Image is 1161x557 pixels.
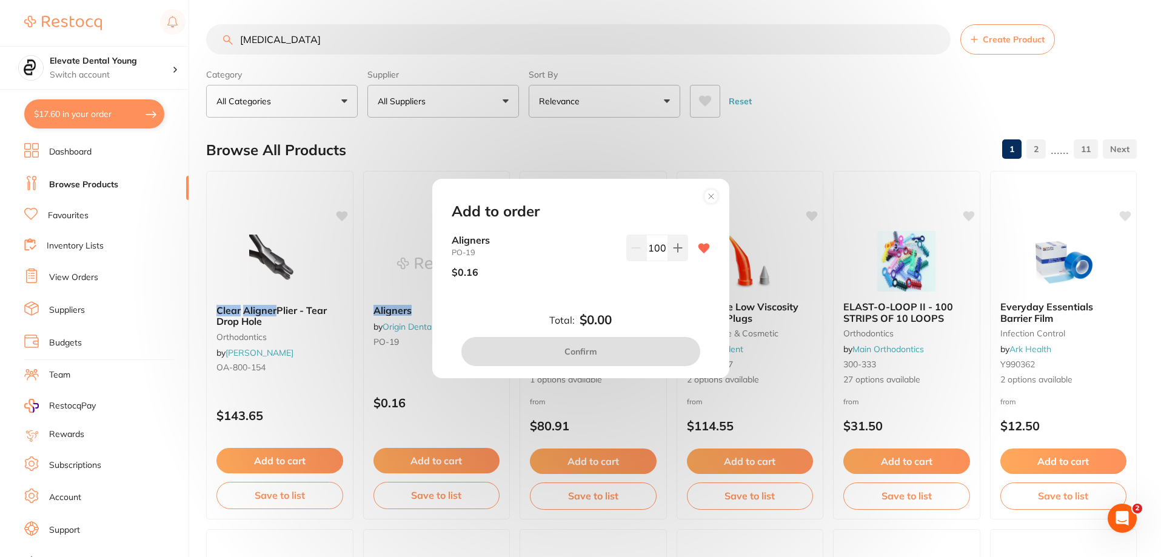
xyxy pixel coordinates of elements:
[549,315,575,325] label: Total:
[1133,504,1142,513] span: 2
[461,337,700,366] button: Confirm
[452,248,617,257] small: PO-19
[452,235,617,245] b: Aligners
[1108,504,1137,533] iframe: Intercom live chat
[452,267,478,278] p: $0.16
[452,203,540,220] h2: Add to order
[580,313,612,327] b: $0.00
